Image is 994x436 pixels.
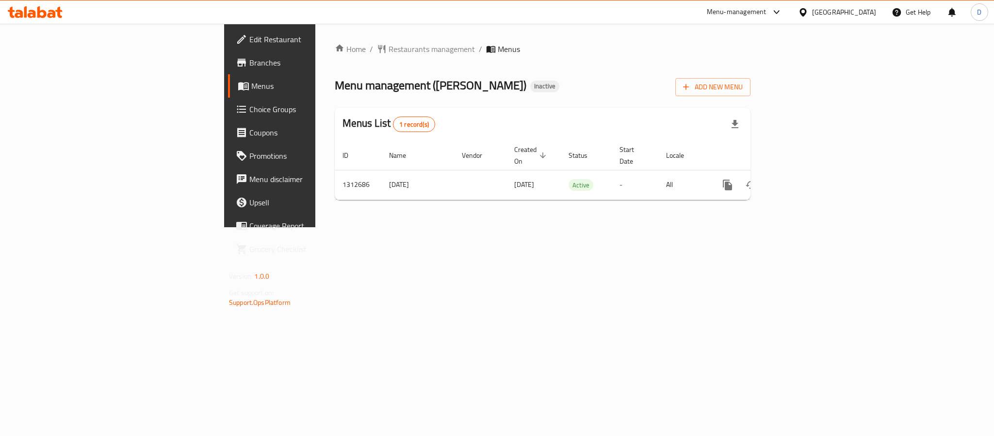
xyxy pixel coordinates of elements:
[229,296,291,309] a: Support.OpsPlatform
[335,141,817,200] table: enhanced table
[228,121,390,144] a: Coupons
[228,237,390,261] a: Grocery Checklist
[514,178,534,191] span: [DATE]
[249,127,382,138] span: Coupons
[530,81,559,92] div: Inactive
[249,103,382,115] span: Choice Groups
[658,170,708,200] td: All
[569,180,593,191] span: Active
[977,7,981,17] span: D
[393,117,435,132] div: Total records count
[249,197,382,208] span: Upsell
[479,43,482,55] li: /
[683,81,743,93] span: Add New Menu
[249,220,382,232] span: Coverage Report
[228,144,390,168] a: Promotions
[498,43,520,55] span: Menus
[389,150,419,161] span: Name
[389,43,475,55] span: Restaurants management
[251,80,382,92] span: Menus
[342,116,435,132] h2: Menus List
[228,214,390,237] a: Coverage Report
[249,243,382,255] span: Grocery Checklist
[249,150,382,162] span: Promotions
[675,78,750,96] button: Add New Menu
[249,34,382,45] span: Edit Restaurant
[335,43,750,55] nav: breadcrumb
[228,28,390,51] a: Edit Restaurant
[716,173,739,197] button: more
[708,141,817,170] th: Actions
[228,191,390,214] a: Upsell
[249,173,382,185] span: Menu disclaimer
[707,6,766,18] div: Menu-management
[462,150,495,161] span: Vendor
[812,7,876,17] div: [GEOGRAPHIC_DATA]
[228,98,390,121] a: Choice Groups
[723,113,747,136] div: Export file
[619,144,647,167] span: Start Date
[530,82,559,90] span: Inactive
[254,270,269,283] span: 1.0.0
[569,150,600,161] span: Status
[249,57,382,68] span: Branches
[381,170,454,200] td: [DATE]
[393,120,435,129] span: 1 record(s)
[739,173,763,197] button: Change Status
[342,150,361,161] span: ID
[612,170,658,200] td: -
[229,286,274,299] span: Get support on:
[228,51,390,74] a: Branches
[335,74,526,96] span: Menu management ( [PERSON_NAME] )
[228,168,390,191] a: Menu disclaimer
[666,150,697,161] span: Locale
[228,74,390,98] a: Menus
[514,144,549,167] span: Created On
[229,270,253,283] span: Version:
[377,43,475,55] a: Restaurants management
